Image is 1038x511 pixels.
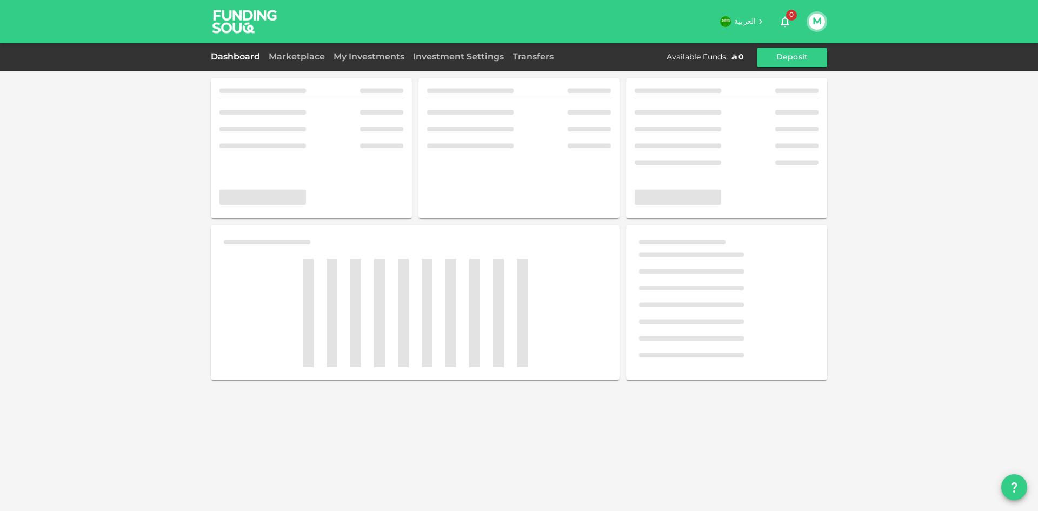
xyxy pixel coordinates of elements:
[667,52,728,63] div: Available Funds :
[508,53,558,61] a: Transfers
[1001,474,1027,500] button: question
[732,52,744,63] div: ʢ 0
[720,16,731,27] img: flag-sa.b9a346574cdc8950dd34b50780441f57.svg
[809,14,825,30] button: M
[409,53,508,61] a: Investment Settings
[734,18,756,25] span: العربية
[774,11,796,32] button: 0
[264,53,329,61] a: Marketplace
[211,53,264,61] a: Dashboard
[786,10,797,21] span: 0
[329,53,409,61] a: My Investments
[757,48,827,67] button: Deposit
